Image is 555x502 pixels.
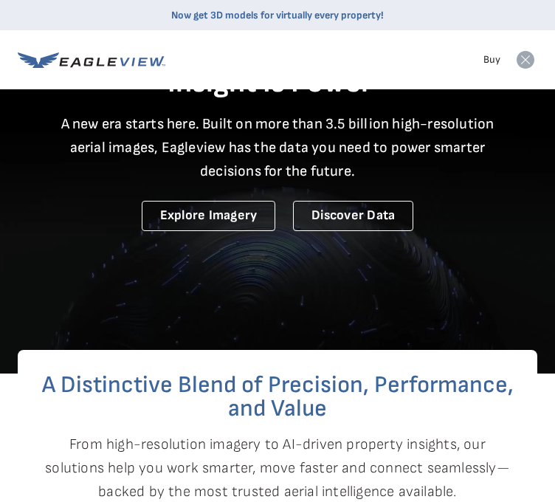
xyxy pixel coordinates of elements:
[52,112,503,183] p: A new era starts here. Built on more than 3.5 billion high-resolution aerial images, Eagleview ha...
[142,201,276,231] a: Explore Imagery
[18,374,537,421] h2: A Distinctive Blend of Precision, Performance, and Value
[483,53,500,66] a: Buy
[293,201,413,231] a: Discover Data
[171,9,384,21] a: Now get 3D models for virtually every property!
